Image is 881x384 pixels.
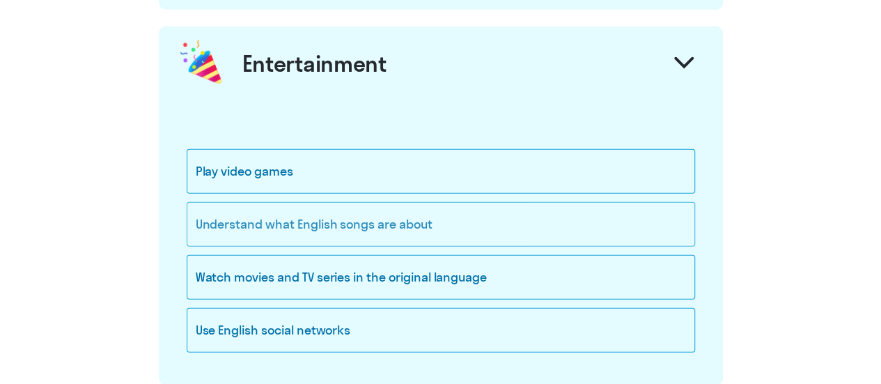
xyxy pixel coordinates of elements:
img: celebration.png [178,38,226,89]
div: Play video games [187,149,695,194]
div: Entertainment [242,49,387,77]
div: Understand what English songs are about [187,202,695,247]
div: Use English social networks [187,308,695,353]
div: Watch movies and TV series in the original language [187,255,695,300]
